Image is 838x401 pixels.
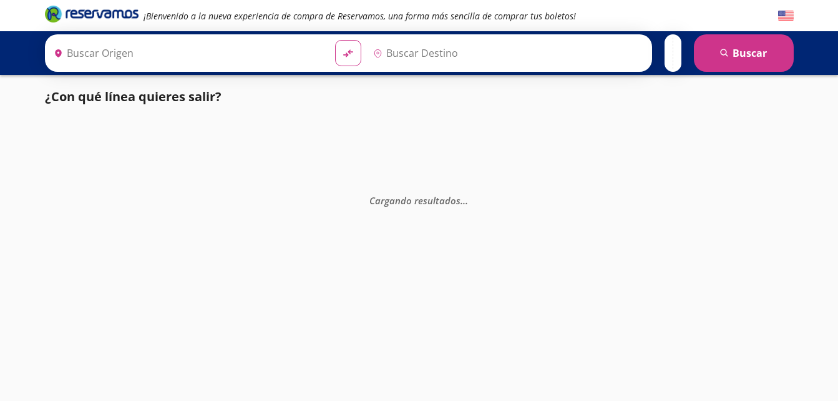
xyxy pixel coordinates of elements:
[45,87,222,106] p: ¿Con qué línea quieres salir?
[45,4,139,23] i: Brand Logo
[368,37,645,69] input: Buscar Destino
[694,34,794,72] button: Buscar
[465,194,468,207] span: .
[49,37,326,69] input: Buscar Origen
[144,10,576,22] em: ¡Bienvenido a la nueva experiencia de compra de Reservamos, una forma más sencilla de comprar tus...
[460,194,463,207] span: .
[369,194,468,207] em: Cargando resultados
[778,8,794,24] button: English
[45,4,139,27] a: Brand Logo
[463,194,465,207] span: .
